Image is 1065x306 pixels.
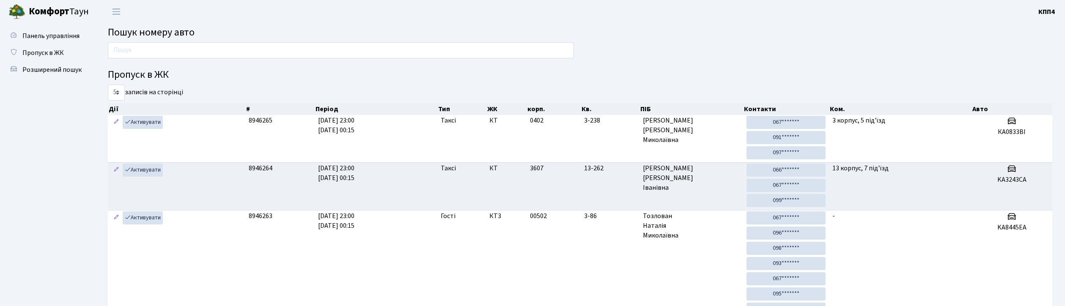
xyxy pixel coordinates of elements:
[4,27,89,44] a: Панель управління
[123,116,163,129] a: Активувати
[108,69,1052,81] h4: Пропуск в ЖК
[318,164,354,183] span: [DATE] 23:00 [DATE] 00:15
[108,42,574,58] input: Пошук
[530,116,543,125] span: 0402
[22,31,80,41] span: Панель управління
[486,103,527,115] th: ЖК
[643,116,740,145] span: [PERSON_NAME] [PERSON_NAME] Миколаївна
[123,164,163,177] a: Активувати
[530,211,547,221] span: 00502
[318,116,354,135] span: [DATE] 23:00 [DATE] 00:15
[111,164,121,177] a: Редагувати
[22,48,64,57] span: Пропуск в ЖК
[22,65,82,74] span: Розширений пошук
[489,211,523,221] span: КТ3
[318,211,354,230] span: [DATE] 23:00 [DATE] 00:15
[1038,7,1055,17] a: КПП4
[643,164,740,193] span: [PERSON_NAME] [PERSON_NAME] Іванівна
[8,3,25,20] img: logo.png
[106,5,127,19] button: Переключити навігацію
[584,211,636,221] span: 3-86
[832,116,885,125] span: 3 корпус, 5 під'їзд
[832,164,889,173] span: 13 корпус, 7 під'їзд
[315,103,437,115] th: Період
[4,61,89,78] a: Розширений пошук
[441,164,456,173] span: Таксі
[975,176,1049,184] h5: KA3243CA
[527,103,581,115] th: корп.
[111,116,121,129] a: Редагувати
[249,116,272,125] span: 8946265
[489,164,523,173] span: КТ
[245,103,315,115] th: #
[743,103,829,115] th: Контакти
[975,128,1049,136] h5: КА0833ВІ
[29,5,89,19] span: Таун
[108,85,125,101] select: записів на сторінці
[249,211,272,221] span: 8946263
[437,103,486,115] th: Тип
[584,164,636,173] span: 13-262
[108,25,195,40] span: Пошук номеру авто
[441,116,456,126] span: Таксі
[1038,7,1055,16] b: КПП4
[108,103,245,115] th: Дії
[972,103,1052,115] th: Авто
[643,211,740,240] span: Тозлован Наталія Миколаївна
[975,224,1049,232] h5: KA8445EA
[4,44,89,61] a: Пропуск в ЖК
[489,116,523,126] span: КТ
[108,85,183,101] label: записів на сторінці
[111,211,121,224] a: Редагувати
[829,103,972,115] th: Ком.
[249,164,272,173] span: 8946264
[581,103,640,115] th: Кв.
[123,211,163,224] a: Активувати
[832,211,835,221] span: -
[640,103,743,115] th: ПІБ
[29,5,69,18] b: Комфорт
[441,211,456,221] span: Гості
[530,164,543,173] span: 3607
[584,116,636,126] span: 3-238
